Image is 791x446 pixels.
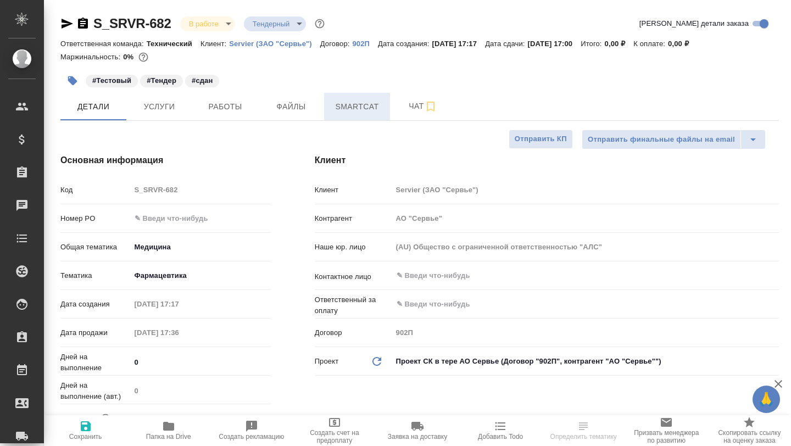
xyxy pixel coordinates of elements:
[633,40,668,48] p: К оплате:
[581,40,604,48] p: Итого:
[378,40,432,48] p: Дата создания:
[60,53,123,61] p: Маржинальность:
[708,415,791,446] button: Скопировать ссылку на оценку заказа
[331,100,383,114] span: Smartcat
[388,433,447,441] span: Заявка на доставку
[44,415,127,446] button: Сохранить
[588,133,735,146] span: Отправить финальные файлы на email
[432,40,486,48] p: [DATE] 17:17
[60,352,131,373] p: Дней на выполнение
[753,386,780,413] button: 🙏
[757,388,776,411] span: 🙏
[249,19,293,29] button: Тендерный
[352,38,378,48] a: 902П
[582,130,766,149] div: split button
[131,238,271,257] div: Медицина
[313,16,327,31] button: Доп статусы указывают на важность/срочность заказа
[515,133,567,146] span: Отправить КП
[293,415,376,446] button: Создать счет на предоплату
[632,429,701,444] span: Призвать менеджера по развитию
[315,185,392,196] p: Клиент
[582,130,741,149] button: Отправить финальные файлы на email
[396,269,739,282] input: ✎ Введи что-нибудь
[67,100,120,114] span: Детали
[186,19,222,29] button: В работе
[60,380,131,402] p: Дней на выполнение (авт.)
[85,75,139,85] span: Тестовый
[139,75,184,85] span: Тендер
[625,415,708,446] button: Призвать менеджера по развитию
[131,182,271,198] input: Пустое поле
[424,100,437,113] svg: Подписаться
[131,266,271,285] div: Фармацевтика
[147,40,200,48] p: Технический
[184,75,220,85] span: сдан
[509,130,573,149] button: Отправить КП
[459,415,542,446] button: Добавить Todo
[668,40,697,48] p: 0,00 ₽
[315,154,779,167] h4: Клиент
[92,75,131,86] p: #Тестовый
[229,40,320,48] p: Servier (ЗАО "Сервье")
[133,100,186,114] span: Услуги
[199,100,252,114] span: Работы
[131,210,271,226] input: ✎ Введи что-нибудь
[773,275,775,277] button: Open
[131,296,227,312] input: Пустое поле
[147,75,176,86] p: #Тендер
[392,239,779,255] input: Пустое поле
[485,40,527,48] p: Дата сдачи:
[76,17,90,30] button: Скопировать ссылку
[265,100,317,114] span: Файлы
[392,182,779,198] input: Пустое поле
[392,325,779,341] input: Пустое поле
[146,433,191,441] span: Папка на Drive
[136,50,151,64] button: 19889.90 RUB;
[299,429,369,444] span: Создать счет на предоплату
[210,415,293,446] button: Создать рекламацию
[219,433,284,441] span: Создать рекламацию
[60,154,271,167] h4: Основная информация
[397,99,449,113] span: Чат
[773,303,775,305] button: Open
[60,299,131,310] p: Дата создания
[244,16,306,31] div: В работе
[60,242,131,253] p: Общая тематика
[131,325,227,341] input: Пустое поле
[200,40,229,48] p: Клиент:
[528,40,581,48] p: [DATE] 17:00
[392,352,779,371] div: Проект СК в тере АО Сервье (Договор "902П", контрагент "АО "Сервье"")
[131,354,271,370] input: ✎ Введи что-нибудь
[98,411,113,426] button: Если добавить услуги и заполнить их объемом, то дата рассчитается автоматически
[478,433,523,441] span: Добавить Todo
[93,16,171,31] a: S_SRVR-682
[639,18,749,29] span: [PERSON_NAME] детали заказа
[60,327,131,338] p: Дата продажи
[376,415,459,446] button: Заявка на доставку
[180,16,235,31] div: В работе
[315,327,392,338] p: Договор
[192,75,213,86] p: #сдан
[320,40,353,48] p: Договор:
[396,298,739,311] input: ✎ Введи что-нибудь
[127,415,210,446] button: Папка на Drive
[315,271,392,282] p: Контактное лицо
[315,356,339,367] p: Проект
[605,40,634,48] p: 0,00 ₽
[550,433,617,441] span: Определить тематику
[315,294,392,316] p: Ответственный за оплату
[60,213,131,224] p: Номер PO
[131,383,271,399] input: Пустое поле
[315,213,392,224] p: Контрагент
[60,40,147,48] p: Ответственная команда:
[60,17,74,30] button: Скопировать ссылку для ЯМессенджера
[315,242,392,253] p: Наше юр. лицо
[715,429,784,444] span: Скопировать ссылку на оценку заказа
[352,40,378,48] p: 902П
[229,38,320,48] a: Servier (ЗАО "Сервье")
[60,185,131,196] p: Код
[69,433,102,441] span: Сохранить
[542,415,625,446] button: Определить тематику
[131,410,227,426] input: ✎ Введи что-нибудь
[60,69,85,93] button: Добавить тэг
